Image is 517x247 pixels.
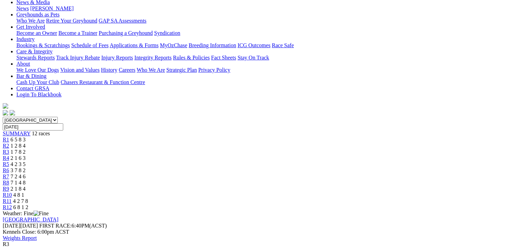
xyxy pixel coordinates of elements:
a: Chasers Restaurant & Function Centre [60,79,145,85]
span: 1 2 8 4 [11,143,26,149]
img: twitter.svg [10,110,15,115]
span: FIRST RACE: [39,223,71,229]
div: Get Involved [16,30,514,36]
span: R3 [3,241,9,247]
a: R12 [3,204,12,210]
a: R10 [3,192,12,198]
a: Retire Your Greyhound [46,18,97,24]
a: Stewards Reports [16,55,55,60]
a: Syndication [154,30,180,36]
a: Bar & Dining [16,73,46,79]
a: Purchasing a Greyhound [99,30,153,36]
a: Privacy Policy [198,67,230,73]
a: GAP SA Assessments [99,18,147,24]
div: News & Media [16,5,514,12]
a: Strategic Plan [166,67,197,73]
a: Vision and Values [60,67,99,73]
span: 4 2 3 5 [11,161,26,167]
a: Cash Up Your Club [16,79,59,85]
img: Fine [33,210,49,217]
a: Care & Integrity [16,49,53,54]
div: About [16,67,514,73]
span: 6 5 8 3 [11,137,26,142]
div: Industry [16,42,514,49]
a: Careers [119,67,135,73]
a: R8 [3,180,9,186]
a: History [101,67,117,73]
a: Who We Are [137,67,165,73]
span: 3 7 8 2 [11,167,26,173]
a: Fact Sheets [211,55,236,60]
a: Get Involved [16,24,45,30]
a: R1 [3,137,9,142]
a: Contact GRSA [16,85,49,91]
a: Applications & Forms [110,42,159,48]
a: R3 [3,149,9,155]
a: Become a Trainer [58,30,97,36]
a: Schedule of Fees [71,42,108,48]
span: 7 1 4 8 [11,180,26,186]
img: logo-grsa-white.png [3,103,8,109]
a: Breeding Information [189,42,236,48]
span: 6:40PM(ACST) [39,223,107,229]
a: R7 [3,174,9,179]
span: 2 1 8 4 [11,186,26,192]
a: ICG Outcomes [237,42,270,48]
input: Select date [3,123,63,131]
span: 12 races [32,131,50,136]
a: News [16,5,29,11]
a: R4 [3,155,9,161]
a: Weights Report [3,235,37,241]
a: Stay On Track [237,55,269,60]
a: R2 [3,143,9,149]
a: [GEOGRAPHIC_DATA] [3,217,58,222]
span: 7 2 4 6 [11,174,26,179]
span: [DATE] [3,223,21,229]
a: We Love Our Dogs [16,67,59,73]
a: R5 [3,161,9,167]
span: 6 8 1 2 [13,204,28,210]
a: Injury Reports [101,55,133,60]
span: 4 8 1 [13,192,24,198]
span: 4 2 7 8 [13,198,28,204]
span: [DATE] [3,223,38,229]
a: Who We Are [16,18,45,24]
a: Become an Owner [16,30,57,36]
a: R6 [3,167,9,173]
span: 2 1 6 3 [11,155,26,161]
div: Kennels Close: 6:00pm ACST [3,229,514,235]
a: Bookings & Scratchings [16,42,70,48]
img: facebook.svg [3,110,8,115]
div: Bar & Dining [16,79,514,85]
a: Integrity Reports [134,55,172,60]
a: Track Injury Rebate [56,55,100,60]
a: Greyhounds as Pets [16,12,59,17]
div: Care & Integrity [16,55,514,61]
span: 1 7 8 2 [11,149,26,155]
a: Race Safe [272,42,294,48]
a: Login To Blackbook [16,92,62,97]
a: MyOzChase [160,42,187,48]
a: R11 [3,198,12,204]
a: SUMMARY [3,131,30,136]
a: R9 [3,186,9,192]
a: About [16,61,30,67]
a: [PERSON_NAME] [30,5,73,11]
span: Weather: Fine [3,210,49,216]
div: Greyhounds as Pets [16,18,514,24]
a: Industry [16,36,35,42]
a: Rules & Policies [173,55,210,60]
